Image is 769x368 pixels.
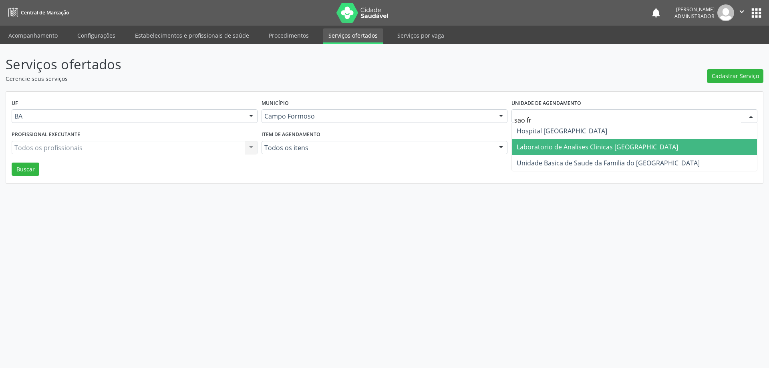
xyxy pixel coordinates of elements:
label: Item de agendamento [262,129,320,141]
span: Unidade Basica de Saude da Familia do [GEOGRAPHIC_DATA] [517,159,700,167]
button:  [734,4,749,21]
a: Estabelecimentos e profissionais de saúde [129,28,255,42]
img: img [717,4,734,21]
a: Central de Marcação [6,6,69,19]
button: Buscar [12,163,39,176]
span: Laboratorio de Analises Clinicas [GEOGRAPHIC_DATA] [517,143,678,151]
input: Selecione um estabelecimento [514,112,741,128]
label: Unidade de agendamento [511,97,581,110]
span: Central de Marcação [21,9,69,16]
span: Hospital [GEOGRAPHIC_DATA] [517,127,607,135]
a: Procedimentos [263,28,314,42]
a: Serviços ofertados [323,28,383,44]
span: BA [14,112,241,120]
a: Acompanhamento [3,28,63,42]
label: Município [262,97,289,110]
button: Cadastrar Serviço [707,69,763,83]
div: [PERSON_NAME] [674,6,715,13]
span: Campo Formoso [264,112,491,120]
span: Cadastrar Serviço [712,72,759,80]
button: apps [749,6,763,20]
span: Todos os itens [264,144,491,152]
button: notifications [650,7,662,18]
i:  [737,7,746,16]
span: Administrador [674,13,715,20]
label: UF [12,97,18,110]
p: Serviços ofertados [6,54,536,74]
a: Serviços por vaga [392,28,450,42]
a: Configurações [72,28,121,42]
p: Gerencie seus serviços [6,74,536,83]
label: Profissional executante [12,129,80,141]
